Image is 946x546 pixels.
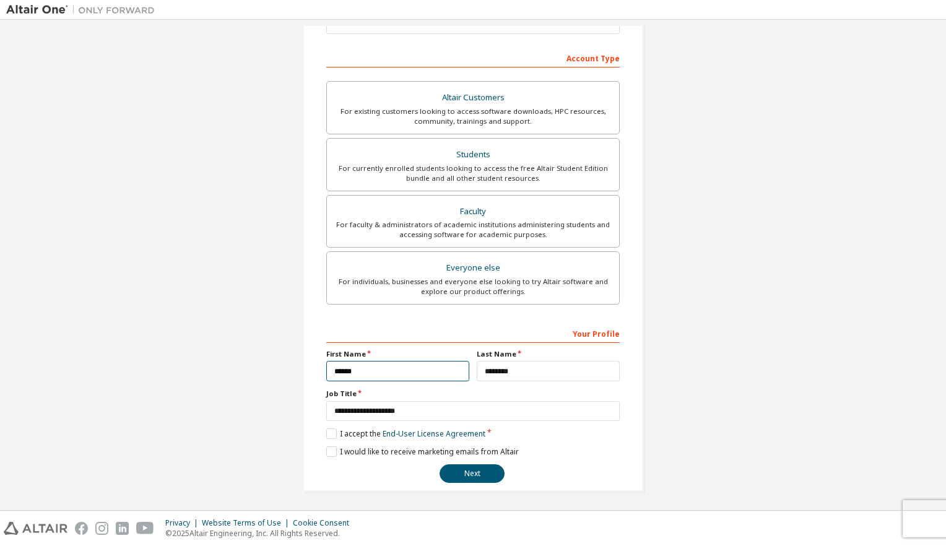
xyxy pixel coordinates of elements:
[334,106,612,126] div: For existing customers looking to access software downloads, HPC resources, community, trainings ...
[334,163,612,183] div: For currently enrolled students looking to access the free Altair Student Edition bundle and all ...
[95,522,108,535] img: instagram.svg
[383,428,485,439] a: End-User License Agreement
[165,528,357,539] p: © 2025 Altair Engineering, Inc. All Rights Reserved.
[136,522,154,535] img: youtube.svg
[326,389,620,399] label: Job Title
[6,4,161,16] img: Altair One
[75,522,88,535] img: facebook.svg
[293,518,357,528] div: Cookie Consent
[326,446,519,457] label: I would like to receive marketing emails from Altair
[440,464,505,483] button: Next
[334,146,612,163] div: Students
[334,89,612,106] div: Altair Customers
[326,48,620,67] div: Account Type
[334,259,612,277] div: Everyone else
[326,428,485,439] label: I accept the
[116,522,129,535] img: linkedin.svg
[334,277,612,297] div: For individuals, businesses and everyone else looking to try Altair software and explore our prod...
[202,518,293,528] div: Website Terms of Use
[326,323,620,343] div: Your Profile
[165,518,202,528] div: Privacy
[334,220,612,240] div: For faculty & administrators of academic institutions administering students and accessing softwa...
[326,349,469,359] label: First Name
[477,349,620,359] label: Last Name
[334,203,612,220] div: Faculty
[4,522,67,535] img: altair_logo.svg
